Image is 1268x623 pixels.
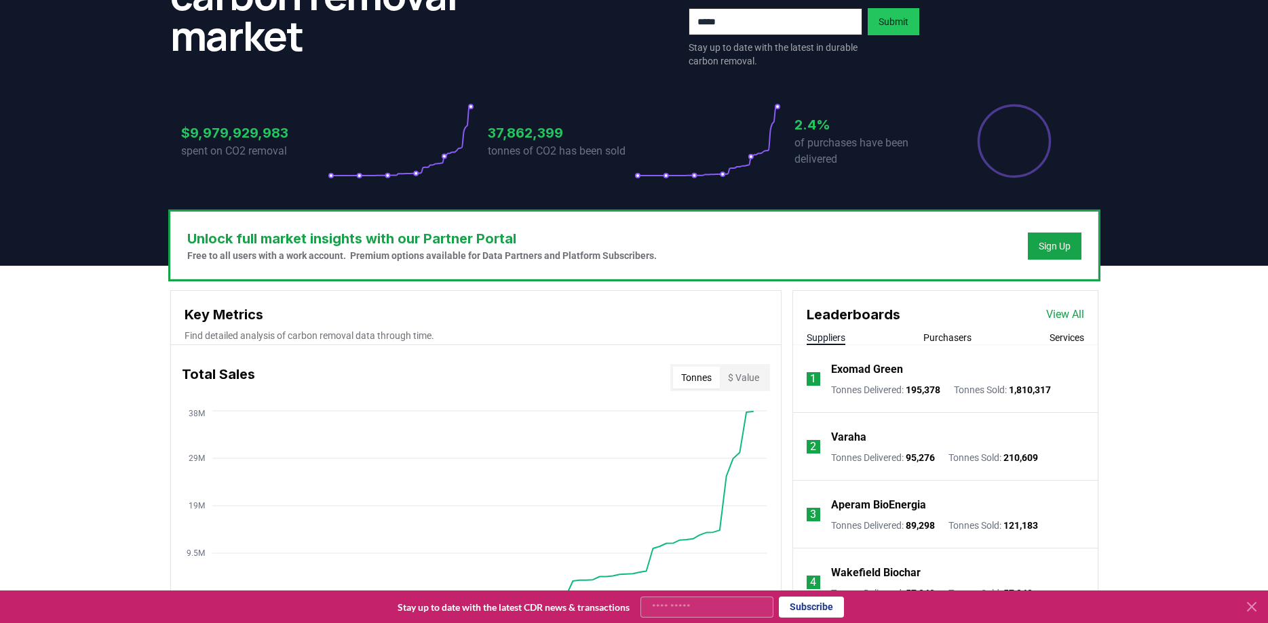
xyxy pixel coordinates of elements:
[673,367,720,388] button: Tonnes
[185,329,767,342] p: Find detailed analysis of carbon removal data through time.
[831,586,935,600] p: Tonnes Delivered :
[906,520,935,531] span: 89,298
[488,143,634,159] p: tonnes of CO2 has been sold
[794,115,941,135] h3: 2.4%
[488,123,634,143] h3: 37,862,399
[831,497,926,513] a: Aperam BioEnergia
[831,361,903,378] a: Exomad Green
[906,384,940,395] span: 195,378
[948,586,1033,600] p: Tonnes Sold :
[1039,239,1071,253] a: Sign Up
[1003,452,1038,463] span: 210,609
[181,123,328,143] h3: $9,979,929,983
[810,574,816,590] p: 4
[185,304,767,325] h3: Key Metrics
[831,383,940,397] p: Tonnes Delivered :
[868,8,919,35] button: Submit
[948,519,1038,532] p: Tonnes Sold :
[189,501,205,510] tspan: 19M
[906,588,935,599] span: 57,840
[831,429,866,445] a: Varaha
[189,409,205,418] tspan: 38M
[1028,233,1081,260] button: Sign Up
[810,506,816,523] p: 3
[976,103,1052,179] div: Percentage of sales delivered
[1046,306,1084,323] a: View All
[831,451,935,464] p: Tonnes Delivered :
[187,249,657,262] p: Free to all users with a work account. Premium options available for Data Partners and Platform S...
[923,331,972,344] button: Purchasers
[807,331,845,344] button: Suppliers
[182,364,255,391] h3: Total Sales
[1050,331,1084,344] button: Services
[831,519,935,532] p: Tonnes Delivered :
[794,135,941,167] p: of purchases have been delivered
[948,451,1038,464] p: Tonnes Sold :
[1003,520,1038,531] span: 121,183
[187,228,657,249] h3: Unlock full market insights with our Partner Portal
[1009,384,1051,395] span: 1,810,317
[187,548,205,558] tspan: 9.5M
[181,143,328,159] p: spent on CO2 removal
[906,452,935,463] span: 95,276
[189,454,205,463] tspan: 29M
[807,304,900,325] h3: Leaderboards
[1003,588,1033,599] span: 57,848
[689,41,862,68] p: Stay up to date with the latest in durable carbon removal.
[831,565,921,581] a: Wakefield Biochar
[810,439,816,455] p: 2
[720,367,767,388] button: $ Value
[810,371,816,387] p: 1
[954,383,1051,397] p: Tonnes Sold :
